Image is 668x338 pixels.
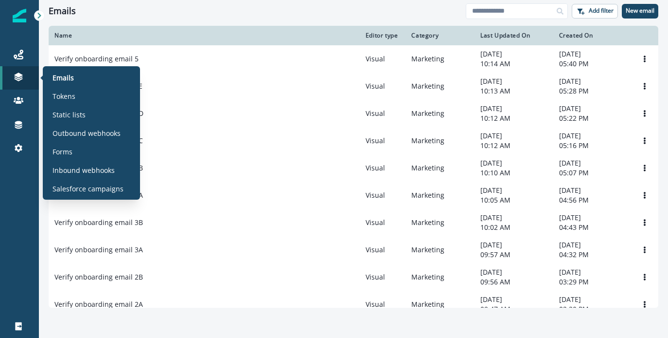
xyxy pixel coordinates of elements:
[637,297,652,312] button: Options
[480,250,547,260] p: 09:57 AM
[53,184,123,194] p: Salesforce campaigns
[637,161,652,175] button: Options
[405,154,475,182] td: Marketing
[49,154,658,182] a: Verify onboarding email 4BVisualMarketing[DATE]10:10 AM[DATE]05:07 PMOptions
[49,45,658,73] a: Verify onboarding email 5VisualMarketing[DATE]10:14 AM[DATE]05:40 PMOptions
[47,70,136,85] a: Emails
[49,127,658,154] a: Verify onboarding email 4CVisualMarketing[DATE]10:12 AM[DATE]05:16 PMOptions
[47,144,136,159] a: Forms
[405,100,475,127] td: Marketing
[360,209,406,236] td: Visual
[559,86,625,96] p: 05:28 PM
[637,106,652,121] button: Options
[480,168,547,178] p: 10:10 AM
[559,131,625,141] p: [DATE]
[637,52,652,66] button: Options
[405,236,475,263] td: Marketing
[54,245,143,255] p: Verify onboarding email 3A
[47,126,136,140] a: Outbound webhooks
[637,188,652,203] button: Options
[480,141,547,150] p: 10:12 AM
[480,104,547,113] p: [DATE]
[480,304,547,314] p: 09:47 AM
[411,32,469,39] div: Category
[480,213,547,223] p: [DATE]
[405,209,475,236] td: Marketing
[49,263,658,291] a: Verify onboarding email 2BVisualMarketing[DATE]09:56 AM[DATE]03:29 PMOptions
[637,270,652,284] button: Options
[480,49,547,59] p: [DATE]
[559,223,625,232] p: 04:43 PM
[559,104,625,113] p: [DATE]
[559,49,625,59] p: [DATE]
[480,158,547,168] p: [DATE]
[360,154,406,182] td: Visual
[480,131,547,141] p: [DATE]
[559,168,625,178] p: 05:07 PM
[49,236,658,263] a: Verify onboarding email 3AVisualMarketing[DATE]09:57 AM[DATE]04:32 PMOptions
[49,100,658,127] a: Verify onboarding email 4DVisualMarketing[DATE]10:12 AM[DATE]05:22 PMOptions
[49,291,658,318] a: Verify onboarding email 2AVisualMarketing[DATE]09:47 AM[DATE]02:20 PMOptions
[559,277,625,287] p: 03:29 PM
[637,243,652,257] button: Options
[559,267,625,277] p: [DATE]
[480,267,547,277] p: [DATE]
[559,304,625,314] p: 02:20 PM
[360,291,406,318] td: Visual
[53,165,115,175] p: Inbound webhooks
[54,32,354,39] div: Name
[53,91,75,101] p: Tokens
[559,240,625,250] p: [DATE]
[47,181,136,196] a: Salesforce campaigns
[480,32,547,39] div: Last Updated On
[360,45,406,73] td: Visual
[480,113,547,123] p: 10:12 AM
[49,209,658,236] a: Verify onboarding email 3BVisualMarketing[DATE]10:02 AM[DATE]04:43 PMOptions
[559,32,625,39] div: Created On
[559,186,625,195] p: [DATE]
[405,45,475,73] td: Marketing
[572,4,618,19] button: Add filter
[480,186,547,195] p: [DATE]
[405,73,475,100] td: Marketing
[405,182,475,209] td: Marketing
[559,213,625,223] p: [DATE]
[589,7,614,14] p: Add filter
[637,133,652,148] button: Options
[47,89,136,103] a: Tokens
[480,277,547,287] p: 09:56 AM
[405,263,475,291] td: Marketing
[47,163,136,177] a: Inbound webhooks
[559,195,625,205] p: 04:56 PM
[559,141,625,150] p: 05:16 PM
[480,59,547,69] p: 10:14 AM
[49,73,658,100] a: Verify onboarding email 4EVisualMarketing[DATE]10:13 AM[DATE]05:28 PMOptions
[360,73,406,100] td: Visual
[622,4,658,19] button: New email
[360,182,406,209] td: Visual
[49,6,76,17] h1: Emails
[54,54,139,64] p: Verify onboarding email 5
[360,236,406,263] td: Visual
[360,100,406,127] td: Visual
[480,195,547,205] p: 10:05 AM
[480,295,547,304] p: [DATE]
[49,182,658,209] a: Verify onboarding email 4AVisualMarketing[DATE]10:05 AM[DATE]04:56 PMOptions
[54,218,143,227] p: Verify onboarding email 3B
[53,73,74,83] p: Emails
[53,147,72,157] p: Forms
[559,76,625,86] p: [DATE]
[54,300,143,309] p: Verify onboarding email 2A
[405,127,475,154] td: Marketing
[637,79,652,94] button: Options
[360,127,406,154] td: Visual
[366,32,400,39] div: Editor type
[626,7,654,14] p: New email
[559,113,625,123] p: 05:22 PM
[54,272,143,282] p: Verify onboarding email 2B
[13,9,26,22] img: Inflection
[480,240,547,250] p: [DATE]
[480,76,547,86] p: [DATE]
[480,86,547,96] p: 10:13 AM
[53,110,86,120] p: Static lists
